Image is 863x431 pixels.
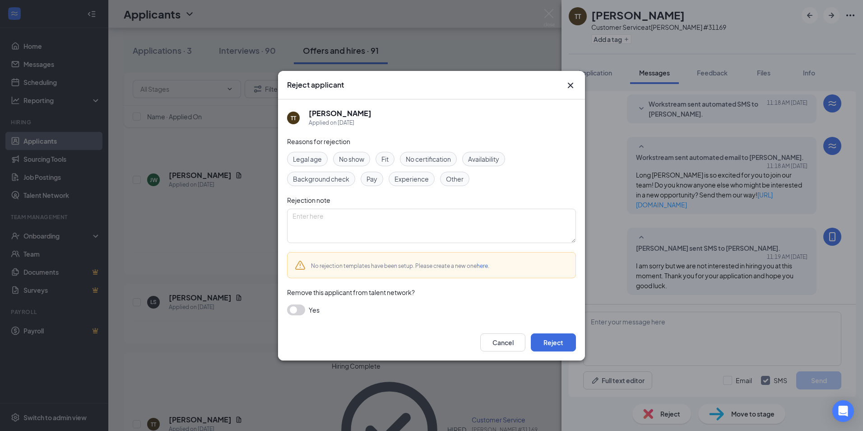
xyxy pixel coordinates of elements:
a: here [477,262,488,269]
span: Other [446,174,464,184]
svg: Warning [295,260,306,271]
span: Availability [468,154,499,164]
span: Fit [381,154,389,164]
span: Reasons for rejection [287,137,350,145]
span: Rejection note [287,196,330,204]
h5: [PERSON_NAME] [309,108,371,118]
span: Remove this applicant from talent network? [287,288,415,296]
button: Close [565,80,576,91]
span: No certification [406,154,451,164]
button: Reject [531,333,576,351]
div: Open Intercom Messenger [832,400,854,422]
button: Cancel [480,333,525,351]
span: Pay [367,174,377,184]
svg: Cross [565,80,576,91]
div: Applied on [DATE] [309,118,371,127]
h3: Reject applicant [287,80,344,90]
div: TT [291,114,296,122]
span: Legal age [293,154,322,164]
span: Yes [309,305,320,315]
span: No show [339,154,364,164]
span: Experience [394,174,429,184]
span: Background check [293,174,349,184]
span: No rejection templates have been setup. Please create a new one . [311,262,489,269]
